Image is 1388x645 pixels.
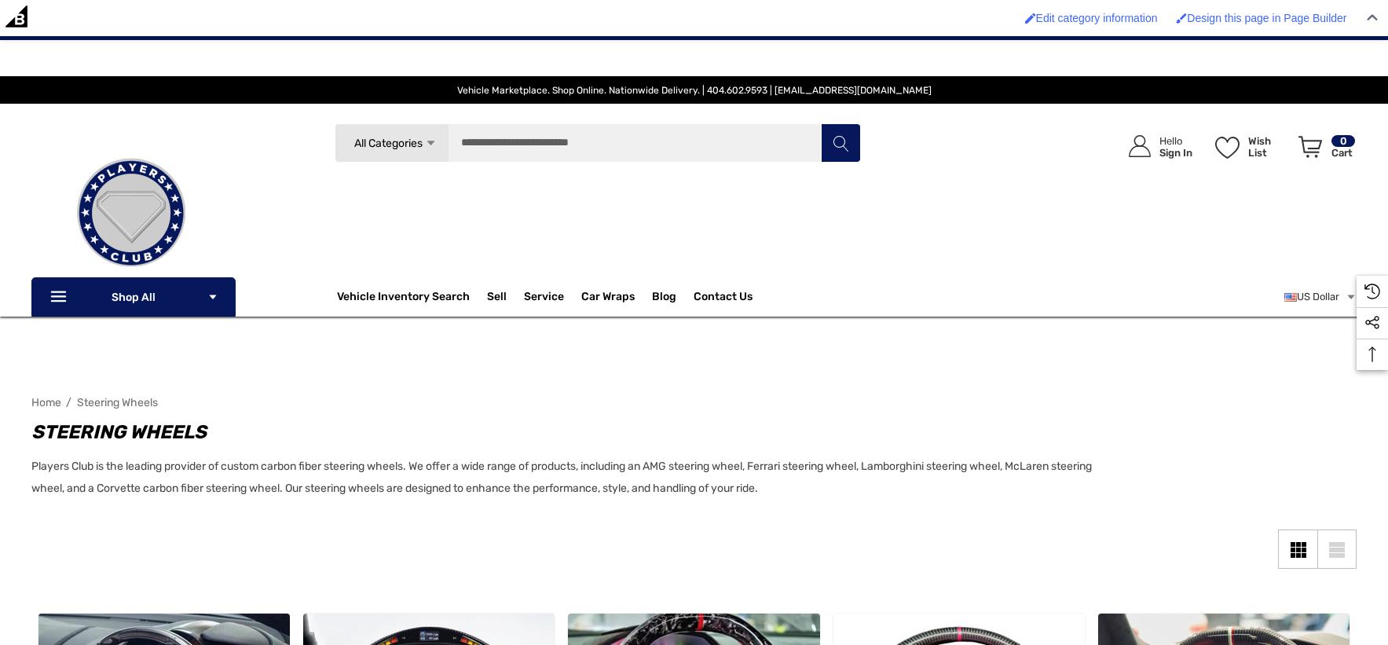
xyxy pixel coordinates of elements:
[652,290,676,307] a: Blog
[425,137,437,149] svg: Icon Arrow Down
[1129,135,1151,157] svg: Icon User Account
[1367,14,1378,21] img: Close Admin Bar
[1215,137,1240,159] svg: Wish List
[457,85,932,96] span: Vehicle Marketplace. Shop Online. Nationwide Delivery. | 404.602.9593 | [EMAIL_ADDRESS][DOMAIN_NAME]
[1298,136,1322,158] svg: Review Your Cart
[487,290,507,307] span: Sell
[1284,281,1357,313] a: USD
[1317,530,1357,569] a: List View
[581,290,635,307] span: Car Wraps
[1187,12,1346,24] span: Design this page in Page Builder
[821,123,860,163] button: Search
[31,396,61,409] a: Home
[31,456,1097,500] p: Players Club is the leading provider of custom carbon fiber steering wheels. We offer a wide rang...
[1364,284,1380,299] svg: Recently Viewed
[49,288,72,306] svg: Icon Line
[1025,13,1036,24] img: Enabled brush for category edit
[337,290,470,307] a: Vehicle Inventory Search
[487,281,524,313] a: Sell
[1331,147,1355,159] p: Cart
[1168,4,1354,32] a: Enabled brush for page builder edit. Design this page in Page Builder
[31,389,1357,416] nav: Breadcrumb
[581,281,652,313] a: Car Wraps
[1017,4,1166,32] a: Enabled brush for category edit Edit category information
[1176,13,1187,24] img: Enabled brush for page builder edit.
[31,418,1097,446] h1: Steering Wheels
[77,396,158,409] a: Steering Wheels
[1278,530,1317,569] a: Grid View
[524,290,564,307] a: Service
[1111,119,1200,174] a: Sign in
[694,290,753,307] a: Contact Us
[1248,135,1290,159] p: Wish List
[1331,135,1355,147] p: 0
[335,123,449,163] a: All Categories Icon Arrow Down Icon Arrow Up
[1364,315,1380,331] svg: Social Media
[53,134,210,291] img: Players Club | Cars For Sale
[1036,12,1158,24] span: Edit category information
[1159,135,1192,147] p: Hello
[1159,147,1192,159] p: Sign In
[1357,346,1388,362] svg: Top
[1208,119,1291,174] a: Wish List Wish List
[207,291,218,302] svg: Icon Arrow Down
[353,137,422,150] span: All Categories
[1291,119,1357,181] a: Cart with 0 items
[31,277,236,317] p: Shop All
